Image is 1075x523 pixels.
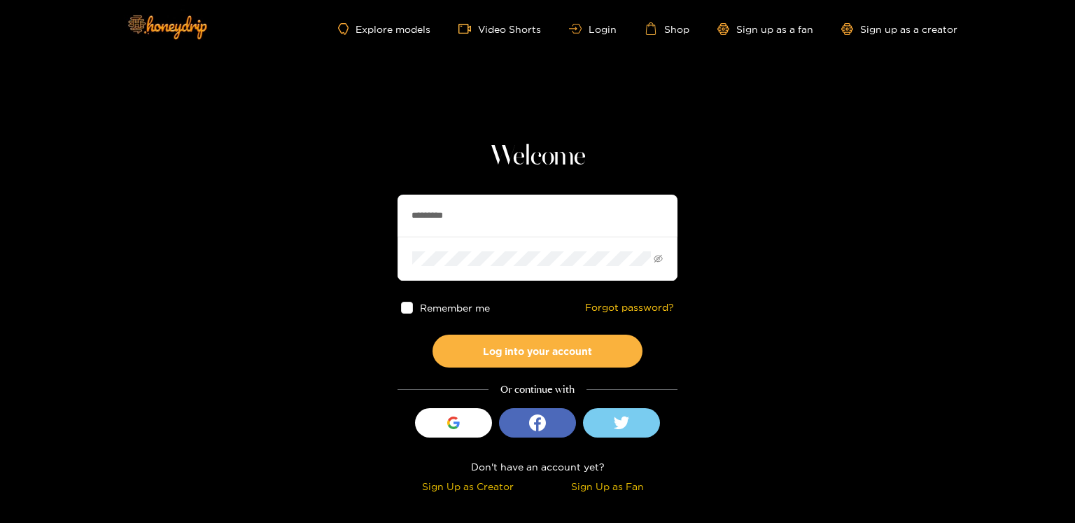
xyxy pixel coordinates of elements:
a: Login [569,24,617,34]
a: Sign up as a creator [841,23,957,35]
h1: Welcome [398,140,677,174]
div: Don't have an account yet? [398,459,677,475]
a: Video Shorts [458,22,541,35]
a: Forgot password? [585,302,674,314]
span: Remember me [420,302,490,313]
span: video-camera [458,22,478,35]
span: eye-invisible [654,254,663,263]
button: Log into your account [433,335,642,368]
div: Or continue with [398,382,677,398]
div: Sign Up as Creator [401,478,534,494]
a: Sign up as a fan [717,23,813,35]
div: Sign Up as Fan [541,478,674,494]
a: Explore models [338,23,430,35]
a: Shop [645,22,689,35]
